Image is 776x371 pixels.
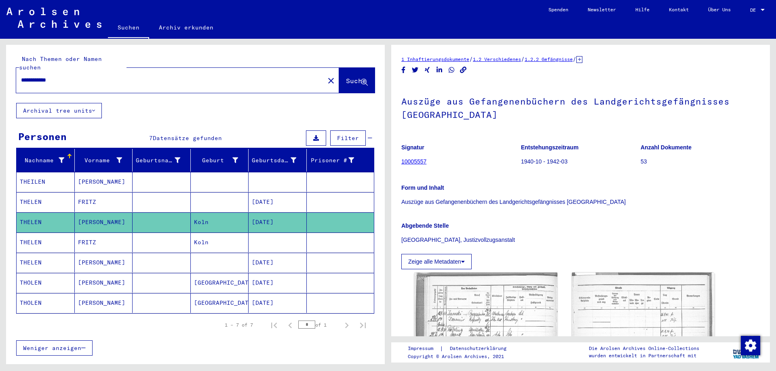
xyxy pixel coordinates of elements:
button: Zeige alle Metadaten [401,254,472,269]
button: Share on Twitter [411,65,420,75]
div: Vorname [78,154,133,167]
mat-cell: THELEN [17,233,75,252]
button: Share on LinkedIn [435,65,444,75]
p: Copyright © Arolsen Archives, 2021 [408,353,516,360]
button: Filter [330,130,366,146]
button: Weniger anzeigen [16,340,93,356]
div: Personen [18,129,67,144]
button: Copy link [459,65,468,75]
button: Next page [339,317,355,333]
mat-header-cell: Geburtsname [133,149,191,172]
span: / [521,55,525,63]
mat-cell: [DATE] [249,192,307,212]
div: Geburt‏ [194,156,238,165]
span: / [469,55,473,63]
mat-cell: [DATE] [249,293,307,313]
mat-cell: Koln [191,212,249,232]
button: Suche [339,68,375,93]
span: / [573,55,576,63]
mat-cell: [DATE] [249,273,307,293]
mat-cell: [PERSON_NAME] [75,172,133,192]
b: Entstehungszeitraum [521,144,578,151]
mat-cell: [GEOGRAPHIC_DATA] [191,273,249,293]
mat-cell: [GEOGRAPHIC_DATA] [191,293,249,313]
mat-header-cell: Vorname [75,149,133,172]
a: Datenschutzerklärung [443,344,516,353]
span: Weniger anzeigen [23,344,81,352]
div: 1 – 7 of 7 [225,321,253,329]
mat-cell: THOLEN [17,293,75,313]
a: 1.2.2 Gefängnisse [525,56,573,62]
p: 53 [641,157,760,166]
div: Vorname [78,156,122,165]
mat-cell: [PERSON_NAME] [75,212,133,232]
img: Zustimmung ändern [741,336,760,355]
mat-cell: THELEN [17,212,75,232]
div: Nachname [20,156,64,165]
p: Auszüge aus Gefangenenbüchern des Landgerichtsgefängnisses [GEOGRAPHIC_DATA] [401,198,760,206]
a: 1 Inhaftierungsdokumente [401,56,469,62]
span: Datensätze gefunden [153,134,222,142]
mat-cell: THEILEN [17,172,75,192]
p: [GEOGRAPHIC_DATA], Justizvollzugsanstalt [401,236,760,244]
button: Archival tree units [16,103,102,118]
mat-cell: [DATE] [249,212,307,232]
h1: Auszüge aus Gefangenenbüchern des Landgerichtsgefängnisses [GEOGRAPHIC_DATA] [401,83,760,132]
p: Die Arolsen Archives Online-Collections [589,345,699,352]
b: Abgebende Stelle [401,222,449,229]
b: Signatur [401,144,424,151]
mat-header-cell: Geburt‏ [191,149,249,172]
a: Suchen [108,18,149,39]
mat-header-cell: Nachname [17,149,75,172]
mat-icon: close [326,76,336,86]
mat-cell: FRITZ [75,192,133,212]
button: Previous page [282,317,298,333]
p: wurden entwickelt in Partnerschaft mit [589,352,699,359]
span: Filter [337,134,359,142]
a: Archiv erkunden [149,18,223,37]
mat-cell: [PERSON_NAME] [75,293,133,313]
mat-cell: THOLEN [17,273,75,293]
button: Clear [323,72,339,88]
mat-cell: Koln [191,233,249,252]
div: Nachname [20,154,74,167]
button: Last page [355,317,371,333]
mat-cell: [DATE] [249,253,307,272]
mat-cell: [PERSON_NAME] [75,253,133,272]
button: First page [266,317,282,333]
a: 1.2 Verschiedenes [473,56,521,62]
a: Impressum [408,344,440,353]
div: Prisoner # [310,156,354,165]
mat-cell: FRITZ [75,233,133,252]
b: Anzahl Dokumente [641,144,692,151]
img: yv_logo.png [731,342,761,362]
button: Share on Facebook [399,65,408,75]
div: | [408,344,516,353]
mat-cell: THELEN [17,192,75,212]
mat-header-cell: Geburtsdatum [249,149,307,172]
div: Geburtsname [136,156,180,165]
div: Prisoner # [310,154,365,167]
button: Share on Xing [423,65,432,75]
mat-cell: [PERSON_NAME] [75,273,133,293]
div: Geburt‏ [194,154,249,167]
img: Arolsen_neg.svg [6,8,101,28]
div: Geburtsdatum [252,156,296,165]
div: of 1 [298,321,339,329]
mat-header-cell: Prisoner # [307,149,374,172]
span: Suche [346,77,366,85]
a: 10005557 [401,158,426,165]
mat-label: Nach Themen oder Namen suchen [19,55,102,71]
p: 1940-10 - 1942-03 [521,157,640,166]
mat-cell: THELEN [17,253,75,272]
span: DE [750,7,759,13]
button: Share on WhatsApp [447,65,456,75]
span: 7 [149,134,153,142]
b: Form und Inhalt [401,184,444,191]
div: Geburtsname [136,154,190,167]
div: Geburtsdatum [252,154,306,167]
